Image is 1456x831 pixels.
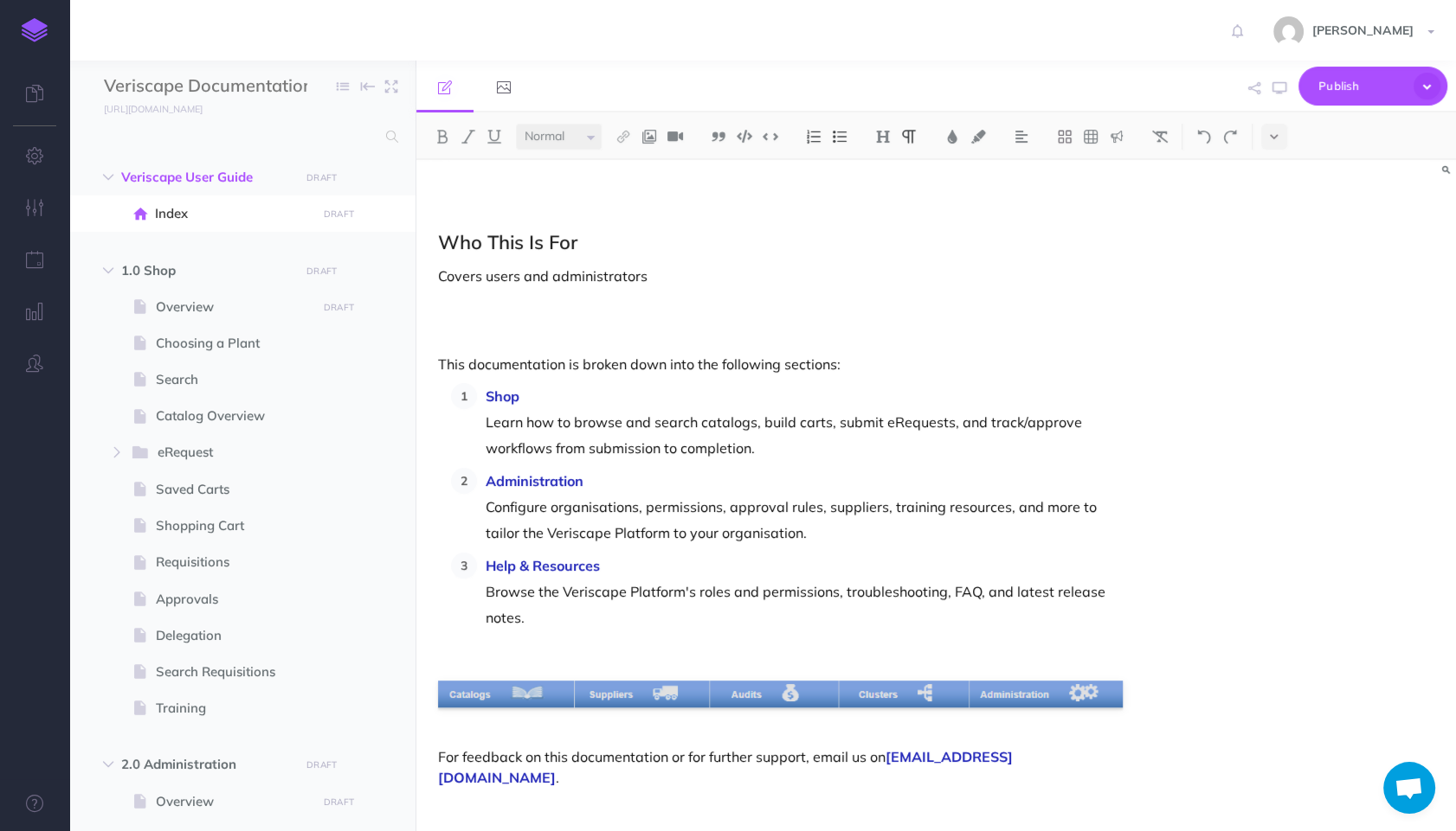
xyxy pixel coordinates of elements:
[438,265,1123,286] p: Covers users and administrators
[1273,16,1304,47] img: 743f3ee6f9f80ed2ad13fd650e81ed88.jpg
[317,297,360,317] button: DRAFT
[104,103,203,115] small: [URL][DOMAIN_NAME]
[121,167,290,188] span: Veriscape User Guide
[306,265,337,277] small: DRAFT
[1109,130,1124,144] img: Callout dropdown menu button
[22,18,48,42] img: logo-mark.svg
[121,754,290,775] span: 2.0 Administration
[156,662,312,682] span: Search Requisitions
[156,333,312,354] span: Choosing a Plant
[300,168,344,188] button: DRAFT
[486,557,600,574] a: Help & Resources
[486,494,1123,546] p: Configure organisations, permissions, approval rules, suppliers, training resources, and more to ...
[156,515,312,536] span: Shopping Cart
[306,759,337,770] small: DRAFT
[667,130,683,144] img: Add video button
[486,409,1123,461] p: Learn how to browse and search catalogs, build carts, submit eRequests, and track/approve workflo...
[438,746,1123,788] p: For feedback on this documentation or for further support, email us on .
[438,232,1123,252] h2: Who This Is For
[806,130,821,144] img: Ordered list button
[317,792,360,812] button: DRAFT
[1318,73,1405,99] span: Publish
[832,130,847,144] img: Unordered list button
[317,204,360,224] button: DRAFT
[158,442,286,464] span: eRequest
[69,99,220,117] a: [URL][DOMAIN_NAME]
[435,130,450,144] img: Bold button
[486,387,519,405] a: Shop
[901,130,917,144] img: Paragraph button
[156,369,312,390] span: Search
[1152,130,1168,144] img: Clear styles button
[1304,22,1422,38] span: [PERSON_NAME]
[156,479,312,500] span: Saved Carts
[970,130,986,144] img: Text background color button
[156,406,312,426] span: Catalog Overview
[300,261,344,281] button: DRAFT
[306,172,337,183] small: DRAFT
[875,130,891,144] img: Headings dropdown button
[324,796,354,808] small: DRAFT
[121,260,290,281] span: 1.0 Shop
[155,203,312,224] span: Index
[1383,762,1435,814] a: Open chat
[486,553,1123,630] p: Browse the Veriscape Platform's roles and permissions, troubleshooting, FAQ, and latest release n...
[763,130,778,143] img: Inline code button
[104,121,376,152] input: Search
[156,297,312,317] span: Overview
[1298,67,1447,105] button: Publish
[156,791,312,812] span: Overview
[156,698,312,719] span: Training
[104,74,307,99] input: Documentation Name
[486,130,502,144] img: Underline button
[615,130,631,144] img: Link button
[438,681,1123,708] img: OCeLjxMkQXbQe4tEsFG1.png
[1196,130,1212,144] img: Undo
[944,130,960,144] img: Text color button
[1083,130,1098,144] img: Create table button
[1014,130,1029,144] img: Alignment dropdown menu button
[300,755,344,775] button: DRAFT
[486,472,583,489] a: Administration
[711,130,726,144] img: Blockquote button
[438,354,1123,374] p: This documentation is broken down into the following sections:
[156,552,312,572] span: Requisitions
[156,625,312,646] span: Delegation
[737,130,752,143] img: Code block button
[461,130,476,144] img: Italic button
[641,130,657,144] img: Add image button
[1222,130,1238,144] img: Redo
[324,302,354,313] small: DRAFT
[324,208,354,220] small: DRAFT
[156,589,312,610] span: Approvals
